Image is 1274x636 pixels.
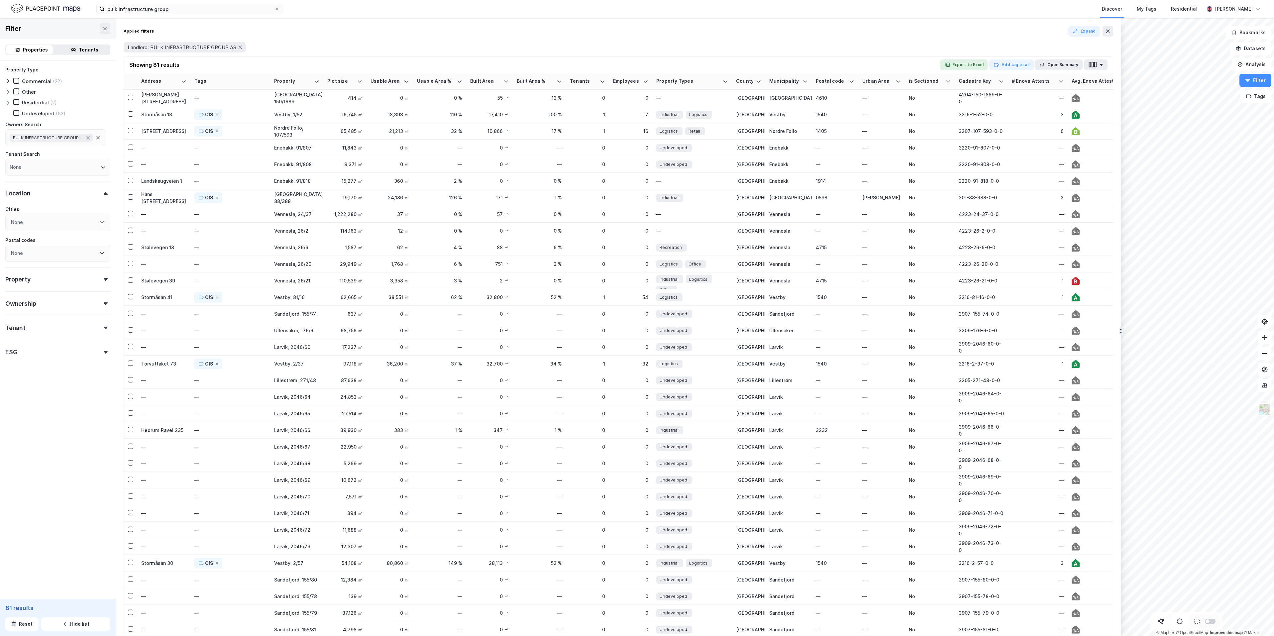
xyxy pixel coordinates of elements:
div: County [736,78,753,84]
div: No [909,244,951,251]
img: Z [1258,403,1271,416]
span: Retail [689,128,700,135]
div: — [194,242,266,253]
span: Recreation [660,244,682,251]
div: 88 ㎡ [470,244,509,251]
div: Vennesla, 26/21 [274,277,319,284]
div: Stølevegen 39 [141,277,186,284]
div: — [656,225,728,236]
div: 1540 [816,111,854,118]
div: [GEOGRAPHIC_DATA] [736,277,761,284]
div: 6 % [417,261,462,267]
span: Logistics [689,275,707,282]
div: 7 [613,111,648,118]
div: — [862,161,901,168]
div: — [1012,227,1064,234]
div: [GEOGRAPHIC_DATA] [736,144,761,151]
div: Property Type [5,66,39,74]
div: — [1012,244,1064,251]
div: 4223-26-20-0-0 [959,261,1004,267]
div: — [862,144,901,151]
div: 1540 [816,294,854,301]
div: None [10,163,22,171]
div: Vestby, 1/52 [274,111,319,118]
div: No [909,211,951,218]
div: Undeveloped [22,110,54,117]
div: — [141,144,186,151]
div: Avg. Enova Attest [1072,78,1115,84]
img: logo.f888ab2527a4732fd821a326f86c7f29.svg [11,3,80,15]
div: — [517,161,562,168]
div: 65,485 ㎡ [327,128,363,135]
span: Logistics [689,111,707,118]
div: 54 [613,294,648,301]
div: 4715 [816,244,854,251]
div: 4223-26-6-0-0 [959,244,1004,251]
div: 360 ㎡ [371,177,409,184]
div: 11,843 ㎡ [327,144,363,151]
div: 3216-1-52-0-0 [959,111,1004,118]
div: 32,800 ㎡ [470,294,509,301]
div: 1 [570,294,605,301]
span: Office [660,286,672,293]
div: 3207-107-593-0-0 [959,128,1004,135]
div: Discover [1102,5,1122,13]
div: 32 % [417,128,462,135]
div: Enebakk, 91/807 [274,144,319,151]
div: Usable Area [371,78,401,84]
div: OIS [205,127,213,135]
div: — [194,225,266,236]
div: 0 [570,161,605,168]
div: 0 ㎡ [371,144,409,151]
div: No [909,94,951,101]
div: 4715 [816,277,854,284]
div: 0 % [517,277,562,284]
div: Property [274,78,311,84]
div: 15,277 ㎡ [327,177,363,184]
div: 0 [613,244,648,251]
div: 0 [570,144,605,151]
div: — [816,227,854,234]
div: No [909,261,951,267]
span: Undeveloped [660,144,687,151]
button: Expand [1068,26,1100,37]
div: 0 [570,177,605,184]
div: 2 [1012,194,1064,201]
div: Properties [23,46,48,54]
div: Enebakk, 91/808 [274,161,319,168]
div: 1 [1012,277,1064,284]
div: — [194,209,266,219]
div: [GEOGRAPHIC_DATA] [736,161,761,168]
div: 1 [570,128,605,135]
div: Residential [1171,5,1197,13]
div: — [194,93,266,103]
div: [GEOGRAPHIC_DATA] [736,194,761,201]
div: Applied filters [124,29,154,34]
div: — [1012,211,1064,218]
div: 0 % [417,211,462,218]
div: — [862,111,901,118]
div: 301-88-388-0-0 [959,194,1004,201]
div: — [1012,161,1064,168]
div: 18,393 ㎡ [371,111,409,118]
div: Vennesla [769,261,808,267]
div: Enebakk [769,177,808,184]
div: 37 ㎡ [371,211,409,218]
div: 0 [613,177,648,184]
div: # Enova Attests [1012,78,1056,84]
div: — [862,128,901,135]
div: Tenant Search [5,150,40,158]
div: [GEOGRAPHIC_DATA] [736,244,761,251]
div: Vennesla, 26/2 [274,227,319,234]
div: 0 % [517,211,562,218]
div: Vennesla [769,244,808,251]
div: 3 [1012,111,1064,118]
div: 0 [570,194,605,201]
div: 62,665 ㎡ [327,294,363,301]
div: Commercial [22,78,52,84]
div: 0 ㎡ [470,161,509,168]
div: Stormåsan 13 [141,111,186,118]
div: [PERSON_NAME][STREET_ADDRESS] [141,91,186,105]
div: [GEOGRAPHIC_DATA] [736,227,761,234]
div: 17 % [517,128,562,135]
